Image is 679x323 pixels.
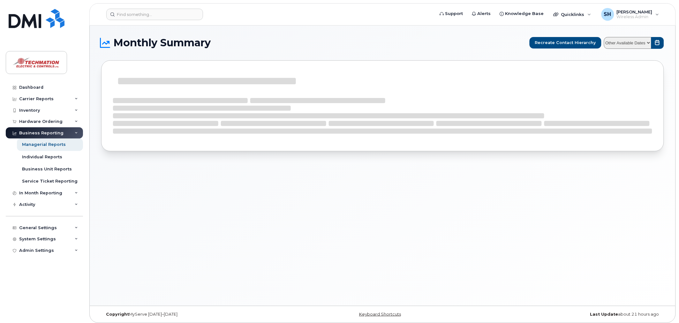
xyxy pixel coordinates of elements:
strong: Copyright [106,312,129,317]
span: Recreate Contact Hierarchy [535,40,596,46]
span: Monthly Summary [113,38,211,48]
a: Keyboard Shortcuts [359,312,401,317]
button: Recreate Contact Hierarchy [530,37,601,49]
div: about 21 hours ago [476,312,664,317]
div: MyServe [DATE]–[DATE] [101,312,289,317]
strong: Last Update [590,312,618,317]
